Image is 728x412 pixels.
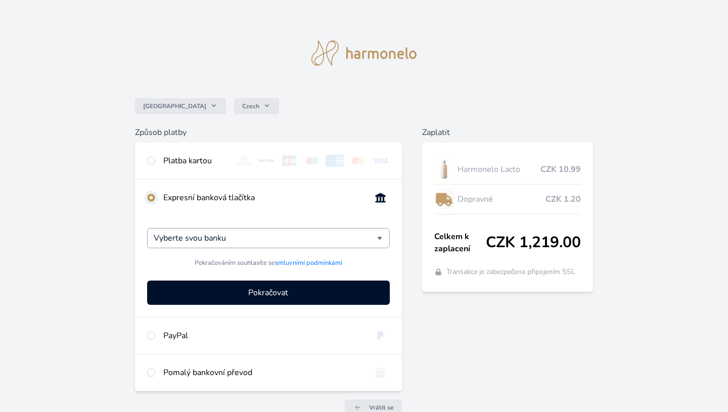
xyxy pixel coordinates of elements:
img: bankTransfer_IBAN.svg [371,367,390,379]
span: [GEOGRAPHIC_DATA] [143,102,206,110]
button: Pokračovat [147,281,390,305]
h6: Zaplatit [422,126,594,139]
span: Pokračovat [248,287,288,299]
div: Vyberte svou banku [147,228,390,248]
img: maestro.svg [303,155,322,167]
span: Dopravné [458,193,546,205]
div: Platba kartou [163,155,227,167]
img: CLEAN_LACTO_se_stinem_x-hi-lo.jpg [434,157,453,182]
button: Czech [234,98,279,114]
span: Vrátit se [369,403,394,411]
img: amex.svg [326,155,344,167]
button: [GEOGRAPHIC_DATA] [135,98,226,114]
h6: Způsob platby [135,126,402,139]
img: onlineBanking_CZ.svg [371,192,390,204]
div: Expresní banková tlačítka [163,192,363,204]
img: visa.svg [371,155,390,167]
a: smluvními podmínkami [275,258,342,267]
img: delivery-lo.png [434,187,453,212]
div: PayPal [163,330,363,342]
span: Celkem k zaplacení [434,231,486,255]
img: logo.svg [311,40,417,66]
img: diners.svg [235,155,253,167]
span: CZK 1,219.00 [486,234,581,252]
img: discover.svg [257,155,276,167]
img: paypal.svg [371,330,390,342]
span: CZK 10.99 [540,163,581,175]
span: CZK 1.20 [545,193,581,205]
span: Czech [242,102,259,110]
input: Hledat... [154,232,377,244]
span: Pokračováním souhlasíte se [195,258,342,268]
span: Harmonelo Lacto [458,163,541,175]
div: Pomalý bankovní převod [163,367,363,379]
img: mc.svg [348,155,367,167]
span: Transakce je zabezpečena připojením SSL [446,267,575,277]
img: jcb.svg [280,155,299,167]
